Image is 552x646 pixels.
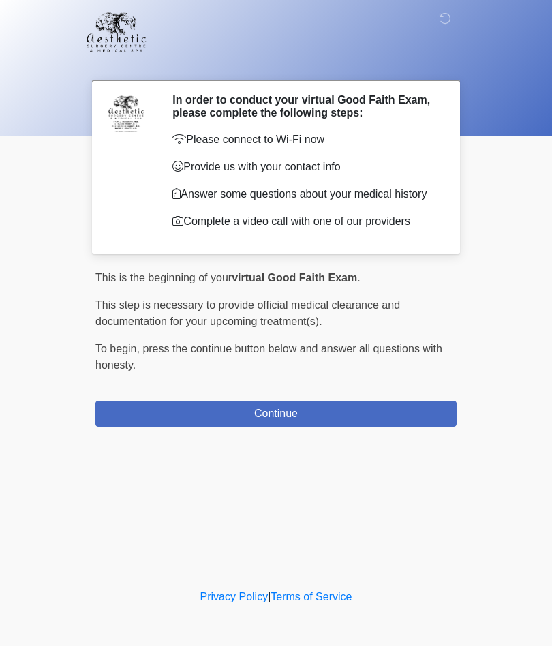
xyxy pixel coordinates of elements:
[268,591,271,602] a: |
[200,591,269,602] a: Privacy Policy
[172,186,436,202] p: Answer some questions about your medical history
[95,343,442,371] span: press the continue button below and answer all questions with honesty.
[357,272,360,283] span: .
[95,401,457,427] button: Continue
[95,272,232,283] span: This is the beginning of your
[95,343,142,354] span: To begin,
[95,299,400,327] span: This step is necessary to provide official medical clearance and documentation for your upcoming ...
[172,93,436,119] h2: In order to conduct your virtual Good Faith Exam, please complete the following steps:
[271,591,352,602] a: Terms of Service
[172,159,436,175] p: Provide us with your contact info
[172,213,436,230] p: Complete a video call with one of our providers
[232,272,357,283] strong: virtual Good Faith Exam
[106,93,147,134] img: Agent Avatar
[172,132,436,148] p: Please connect to Wi-Fi now
[82,10,151,54] img: Aesthetic Surgery Centre, PLLC Logo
